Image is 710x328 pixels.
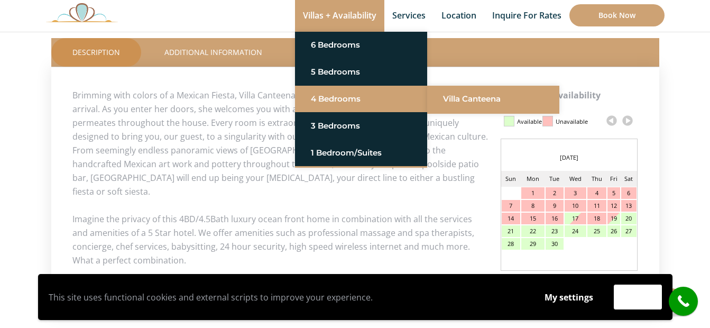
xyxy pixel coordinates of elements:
[565,213,586,224] div: 17
[621,200,636,212] div: 13
[607,225,620,237] div: 26
[607,200,620,212] div: 12
[502,200,521,212] div: 7
[614,285,662,309] button: Accept
[521,213,544,224] div: 15
[517,113,542,131] div: Available
[546,187,564,199] div: 2
[587,200,606,212] div: 11
[521,238,544,250] div: 29
[534,285,603,309] button: My settings
[311,116,411,135] a: 3 Bedrooms
[311,143,411,162] a: 1 Bedroom/Suites
[565,187,586,199] div: 3
[669,287,698,316] a: call
[587,187,606,199] div: 4
[621,225,636,237] div: 27
[521,225,544,237] div: 22
[621,171,637,187] td: Sat
[564,171,587,187] td: Wed
[501,150,637,166] div: [DATE]
[546,238,564,250] div: 30
[607,187,620,199] div: 5
[521,171,545,187] td: Mon
[72,212,638,267] p: Imagine the privacy of this 4BD/4.5Bath luxury ocean front home in combination with all the servi...
[521,200,544,212] div: 8
[51,38,141,67] a: Description
[569,4,665,26] a: Book Now
[502,213,521,224] div: 14
[311,35,411,54] a: 6 Bedrooms
[443,89,543,108] a: Villa Canteena
[671,289,695,313] i: call
[502,238,521,250] div: 28
[587,213,606,224] div: 18
[556,113,588,131] div: Unavailable
[607,213,620,224] div: 19
[521,187,544,199] div: 1
[587,171,607,187] td: Thu
[501,171,521,187] td: Sun
[72,88,638,198] p: Brimming with colors of a Mexican Fiesta, Villa Canteena is a paradisiac host, anxiously waiting ...
[46,3,118,22] img: Awesome Logo
[546,200,564,212] div: 9
[621,187,636,199] div: 6
[607,171,621,187] td: Fri
[311,62,411,81] a: 5 Bedrooms
[502,225,521,237] div: 21
[546,225,564,237] div: 23
[49,289,524,305] p: This site uses functional cookies and external scripts to improve your experience.
[546,213,564,224] div: 16
[587,225,606,237] div: 25
[565,200,586,212] div: 10
[621,213,636,224] div: 20
[565,225,586,237] div: 24
[311,89,411,108] a: 4 Bedrooms
[545,171,564,187] td: Tue
[143,38,283,67] a: Additional Information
